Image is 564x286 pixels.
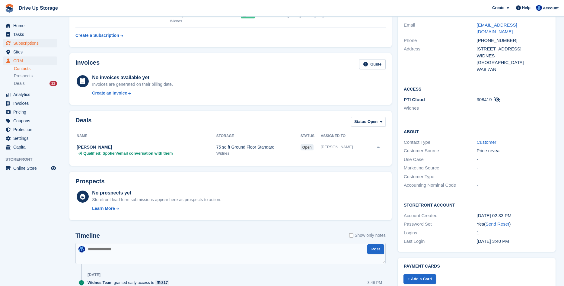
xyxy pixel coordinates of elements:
div: - [477,156,550,163]
div: Yes [477,221,550,228]
div: - [477,182,550,189]
a: menu [3,56,57,65]
span: open [301,144,314,150]
a: [EMAIL_ADDRESS][DOMAIN_NAME] [477,22,517,34]
button: Status: Open [351,117,386,127]
div: [PERSON_NAME] [321,144,368,150]
span: Sites [13,48,49,56]
div: 75 sq ft Ground Floor Standard [216,144,301,150]
a: menu [3,164,57,172]
div: Learn More [92,205,115,212]
div: WA8 7AN [477,66,550,73]
div: 11 [49,81,57,86]
a: menu [3,125,57,134]
a: Deals 11 [14,80,57,87]
span: 308419 [477,97,492,102]
a: menu [3,99,57,108]
div: Use Case [404,156,476,163]
h2: Access [404,86,550,92]
span: Subscriptions [13,39,49,47]
img: stora-icon-8386f47178a22dfd0bd8f6a31ec36ba5ce8667c1dd55bd0f319d3a0aa187defe.svg [5,4,14,13]
div: Create a Subscription [75,32,119,39]
a: Customer [477,140,496,145]
div: No invoices available yet [92,74,173,81]
a: 817 [155,280,169,285]
a: Drive Up Storage [16,3,60,13]
div: [DATE] [88,272,100,277]
span: Invoices [13,99,49,108]
div: Price reveal [477,147,550,154]
div: [DATE] 02:33 PM [477,212,550,219]
div: Address [404,46,476,73]
a: menu [3,143,57,151]
a: Create a Subscription [75,30,123,41]
span: Help [522,5,531,11]
h2: Deals [75,117,91,128]
th: Assigned to [321,131,368,141]
div: Customer Type [404,173,476,180]
th: Storage [216,131,301,141]
a: menu [3,134,57,143]
a: menu [3,108,57,116]
a: menu [3,39,57,47]
span: Storefront [5,156,60,162]
div: Phone [404,37,476,44]
span: Online Store [13,164,49,172]
span: Account [543,5,559,11]
span: Open [368,119,378,125]
span: Status: [354,119,368,125]
span: Analytics [13,90,49,99]
span: Protection [13,125,49,134]
input: Show only notes [349,232,353,239]
span: Deals [14,81,25,86]
a: Guide [359,59,386,69]
div: [GEOGRAPHIC_DATA] [477,59,550,66]
div: Storefront lead form submissions appear here as prospects to action. [92,197,221,203]
div: 1 [477,230,550,236]
span: Prospects [14,73,33,79]
span: Settings [13,134,49,143]
h2: Payment cards [404,264,550,269]
span: Tasks [13,30,49,39]
div: 817 [161,280,168,285]
img: Widnes Team [78,246,85,252]
div: Create an Invoice [92,90,127,96]
div: - [477,165,550,172]
a: menu [3,30,57,39]
label: Show only notes [349,232,386,239]
div: Accounting Nominal Code [404,182,476,189]
div: Marketing Source [404,165,476,172]
div: Last Login [404,238,476,245]
div: [STREET_ADDRESS] [477,46,550,53]
div: Account Created [404,212,476,219]
a: Learn More [92,205,221,212]
li: Widnes [404,105,476,112]
h2: About [404,128,550,134]
div: Invoices are generated on their billing date. [92,81,173,88]
div: Password Set [404,221,476,228]
img: Widnes Team [536,5,542,11]
a: + Add a Card [403,274,436,284]
span: Coupons [13,117,49,125]
span: Widnes Team [88,280,113,285]
div: Widnes [216,150,301,156]
div: Widnes [170,18,241,24]
th: Status [301,131,321,141]
a: Preview store [50,165,57,172]
span: Capital [13,143,49,151]
div: [PHONE_NUMBER] [477,37,550,44]
a: menu [3,21,57,30]
a: Prospects [14,73,57,79]
div: 3:46 PM [368,280,382,285]
h2: Prospects [75,178,105,185]
h2: Invoices [75,59,100,69]
a: menu [3,90,57,99]
a: Create an Invoice [92,90,173,96]
div: Logins [404,230,476,236]
h2: Storefront Account [404,202,550,208]
a: Send Reset [486,221,509,227]
span: Pricing [13,108,49,116]
button: Post [367,244,384,254]
div: granted early access to [88,280,172,285]
span: PTI Cloud [404,97,425,102]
